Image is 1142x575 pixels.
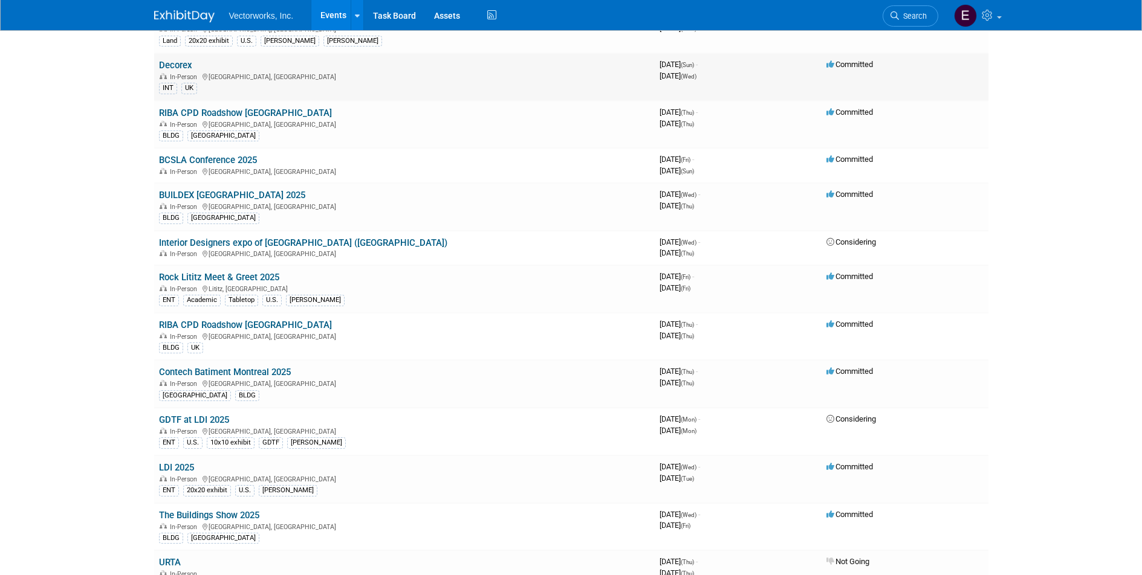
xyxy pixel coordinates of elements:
span: (Thu) [681,203,694,210]
div: [GEOGRAPHIC_DATA] [187,533,259,544]
span: [DATE] [660,331,694,340]
span: (Fri) [681,522,690,529]
span: - [698,510,700,519]
div: BLDG [235,390,259,401]
a: BCSLA Conference 2025 [159,155,257,165]
span: - [696,60,698,69]
span: (Sun) [681,62,694,68]
span: (Fri) [681,285,690,292]
div: BLDG [159,130,183,141]
span: [DATE] [660,119,694,128]
span: (Thu) [681,109,694,116]
span: (Wed) [681,239,696,246]
div: BLDG [159,533,183,544]
span: [DATE] [660,237,700,246]
span: [DATE] [660,155,694,164]
span: Committed [826,190,873,199]
span: [DATE] [660,510,700,519]
span: (Thu) [681,333,694,339]
img: In-Person Event [160,73,167,79]
div: [PERSON_NAME] [261,36,319,47]
span: In-Person [170,168,201,176]
span: In-Person [170,428,201,435]
img: In-Person Event [160,203,167,209]
div: ENT [159,485,179,496]
img: In-Person Event [160,333,167,339]
span: (Sun) [681,168,694,175]
span: In-Person [170,203,201,211]
a: RIBA CPD Roadshow [GEOGRAPHIC_DATA] [159,320,332,330]
span: Search [899,11,927,21]
span: In-Person [170,121,201,129]
a: LDI 2025 [159,462,194,473]
span: - [696,557,698,566]
div: U.S. [237,36,256,47]
div: U.S. [262,295,282,306]
span: - [698,190,700,199]
span: In-Person [170,380,201,388]
img: In-Person Event [160,475,167,481]
div: Tabletop [225,295,258,306]
span: [DATE] [660,474,694,483]
div: BLDG [159,342,183,353]
span: - [698,237,700,246]
div: UK [181,83,197,94]
span: [DATE] [660,367,698,376]
span: In-Person [170,333,201,341]
span: (Wed) [681,512,696,518]
span: - [692,272,694,281]
span: In-Person [170,523,201,531]
div: U.S. [183,437,203,448]
span: [DATE] [660,201,694,210]
span: Committed [826,320,873,329]
div: BLDG [159,213,183,223]
span: In-Person [170,285,201,293]
img: In-Person Event [160,428,167,434]
span: [DATE] [660,320,698,329]
div: 20x20 exhibit [183,485,231,496]
span: Committed [826,462,873,471]
div: 20x20 exhibit [185,36,233,47]
a: Contech Batiment Montreal 2025 [159,367,291,377]
span: [DATE] [660,60,698,69]
img: In-Person Event [160,168,167,174]
span: Committed [826,272,873,281]
div: [GEOGRAPHIC_DATA], [GEOGRAPHIC_DATA] [159,426,650,435]
span: Not Going [826,557,869,566]
a: The Buildings Show 2025 [159,510,259,521]
span: (Thu) [681,321,694,328]
div: Land [159,36,181,47]
div: Academic [183,295,221,306]
span: Committed [826,155,873,164]
span: [DATE] [660,557,698,566]
span: Considering [826,237,876,246]
a: URTA [159,557,181,568]
span: (Wed) [681,464,696,471]
a: Rock Lititz Meet & Greet 2025 [159,272,279,283]
span: In-Person [170,73,201,81]
span: [DATE] [660,248,694,257]
div: [GEOGRAPHIC_DATA], [GEOGRAPHIC_DATA] [159,521,650,531]
span: [DATE] [660,378,694,387]
div: 10x10 exhibit [207,437,255,448]
span: [DATE] [660,414,700,423]
span: In-Person [170,475,201,483]
span: [DATE] [660,521,690,530]
span: - [696,320,698,329]
span: - [696,108,698,117]
a: Decorex [159,60,192,71]
span: (Fri) [681,156,690,163]
img: In-Person Event [160,523,167,529]
div: [GEOGRAPHIC_DATA] [187,130,259,141]
span: Committed [826,510,873,519]
div: U.S. [235,485,255,496]
span: Committed [826,367,873,376]
span: (Mon) [681,428,696,434]
img: In-Person Event [160,250,167,256]
span: Considering [826,414,876,423]
div: INT [159,83,177,94]
img: In-Person Event [160,121,167,127]
span: [DATE] [660,166,694,175]
span: (Thu) [681,250,694,257]
span: (Thu) [681,368,694,375]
